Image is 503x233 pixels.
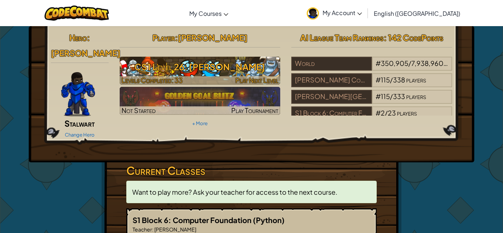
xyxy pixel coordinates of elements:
img: CodeCombat logo [45,6,109,21]
img: CS1 Level 26: Wakka Maul [120,57,281,85]
a: [PERSON_NAME] Community School Corp#115/338players [291,80,452,89]
span: Player [152,32,175,43]
a: Change Hero [65,132,95,138]
a: English ([GEOGRAPHIC_DATA]) [370,3,464,23]
span: # [376,92,381,100]
span: Levels Completed: 33 [122,76,183,84]
span: Not Started [122,106,156,114]
span: Play Next Level [235,76,278,84]
span: 23 [388,109,396,117]
img: Gordon-selection-pose.png [61,72,95,116]
span: 2 [381,109,385,117]
span: 350,905 [381,59,408,67]
span: / [385,109,388,117]
span: 333 [393,92,405,100]
span: Hero [69,32,87,43]
span: Play Tournament [231,106,278,114]
span: 338 [393,75,405,84]
span: # [376,75,381,84]
div: [PERSON_NAME][GEOGRAPHIC_DATA] [291,90,372,104]
span: 115 [381,75,390,84]
h3: Current Classes [126,162,377,179]
a: Play Next Level [120,57,281,85]
a: My Courses [186,3,232,23]
span: S1 Block 6: Computer Foundation [133,215,253,225]
span: [PERSON_NAME] [154,226,196,233]
span: : [87,32,90,43]
span: players [397,109,417,117]
span: # [376,59,381,67]
span: English ([GEOGRAPHIC_DATA]) [374,10,460,17]
a: S1 Block 6: Computer Foundation#2/23players [291,113,452,122]
span: / [408,59,411,67]
span: 115 [381,92,390,100]
span: players [406,75,426,84]
span: [PERSON_NAME] [51,48,120,58]
div: S1 Block 6: Computer Foundation [291,106,372,120]
a: [PERSON_NAME][GEOGRAPHIC_DATA]#115/333players [291,97,452,105]
img: avatar [307,7,319,20]
h3: CS1 Level 26: [PERSON_NAME] [120,59,281,75]
span: players [406,92,426,100]
img: Golden Goal [120,87,281,115]
a: My Account [303,1,366,25]
span: : [152,226,154,233]
a: World#350,905/7,938,960players [291,64,452,72]
span: : [175,32,178,43]
span: [PERSON_NAME] [178,32,247,43]
a: + More [192,120,208,126]
span: / [390,92,393,100]
span: AI League Team Rankings [300,32,384,43]
span: # [376,109,381,117]
span: / [390,75,393,84]
span: Stalwart [64,118,95,128]
span: 7,938,960 [411,59,448,67]
a: Not StartedPlay Tournament [120,87,281,115]
span: My Courses [189,10,222,17]
span: My Account [323,9,362,17]
div: [PERSON_NAME] Community School Corp [291,73,372,87]
span: (Python) [253,215,285,225]
span: Want to play more? Ask your teacher for access to the next course. [132,188,337,196]
span: Teacher [133,226,152,233]
span: : 142 CodePoints [384,32,443,43]
div: World [291,57,372,71]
